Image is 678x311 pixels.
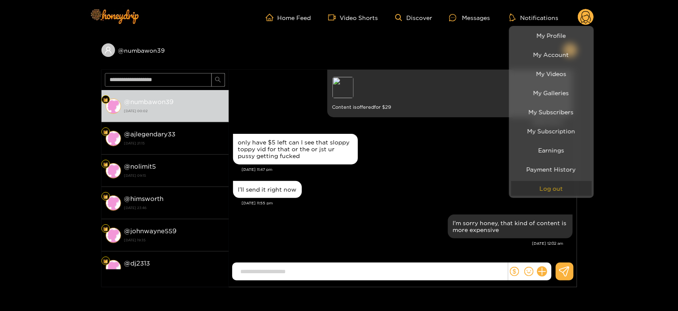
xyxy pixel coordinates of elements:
a: My Account [511,47,592,62]
a: My Subscribers [511,105,592,119]
a: My Profile [511,28,592,43]
a: My Subscription [511,124,592,139]
a: Payment History [511,162,592,177]
a: My Videos [511,66,592,81]
a: Earnings [511,143,592,158]
button: Log out [511,181,592,196]
a: My Galleries [511,85,592,100]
